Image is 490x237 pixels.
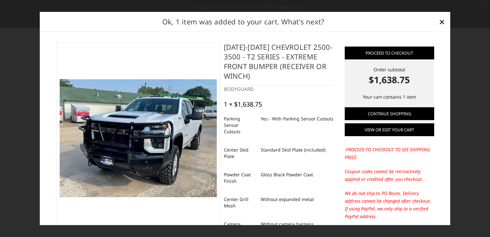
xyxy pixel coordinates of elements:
[261,113,334,125] dd: Yes - With Parking Sensor Cutouts
[224,169,256,187] dt: Powder Coat Finish
[60,79,217,197] img: 2024-2025 Chevrolet 2500-3500 - T2 Series - Extreme Front Bumper (receiver or winch)
[345,107,434,120] a: Continue Shopping
[224,144,256,162] dt: Center Skid Plate
[437,17,447,27] a: Close
[224,113,256,137] dt: Parking Sensor Cutouts
[224,85,334,92] div: BODYGUARD
[345,189,434,220] p: We do not ship to PO Boxes. Delivery address cannot be changed after checkout. If using PayPal, w...
[345,66,434,86] div: Order subtotal
[345,73,434,86] strong: $1,638.75
[345,46,434,59] a: Proceed to checkout
[261,218,314,230] dd: Without camera harness
[224,42,334,85] h4: [DATE]-[DATE] Chevrolet 2500-3500 - T2 Series - Extreme Front Bumper (receiver or winch)
[224,194,256,212] dt: Center Grill Mesh
[261,169,313,180] dd: Gloss Black Powder Coat
[224,101,262,108] div: 1 × $1,638.75
[345,168,434,183] p: Coupon codes cannot be retroactively applied or credited after you checkout.
[458,206,490,237] iframe: Chat Widget
[50,16,437,27] h2: Ok, 1 item was added to your cart. What's next?
[261,144,325,156] dd: Standard Skid Plate (included)
[345,123,434,136] a: View or edit your cart
[439,15,445,29] span: ×
[345,93,434,101] p: Your cart contains 1 item
[261,194,314,205] dd: Without expanded metal
[345,146,434,161] p: -PROCEED TO CHECKOUT TO SEE SHIPPING PRICE-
